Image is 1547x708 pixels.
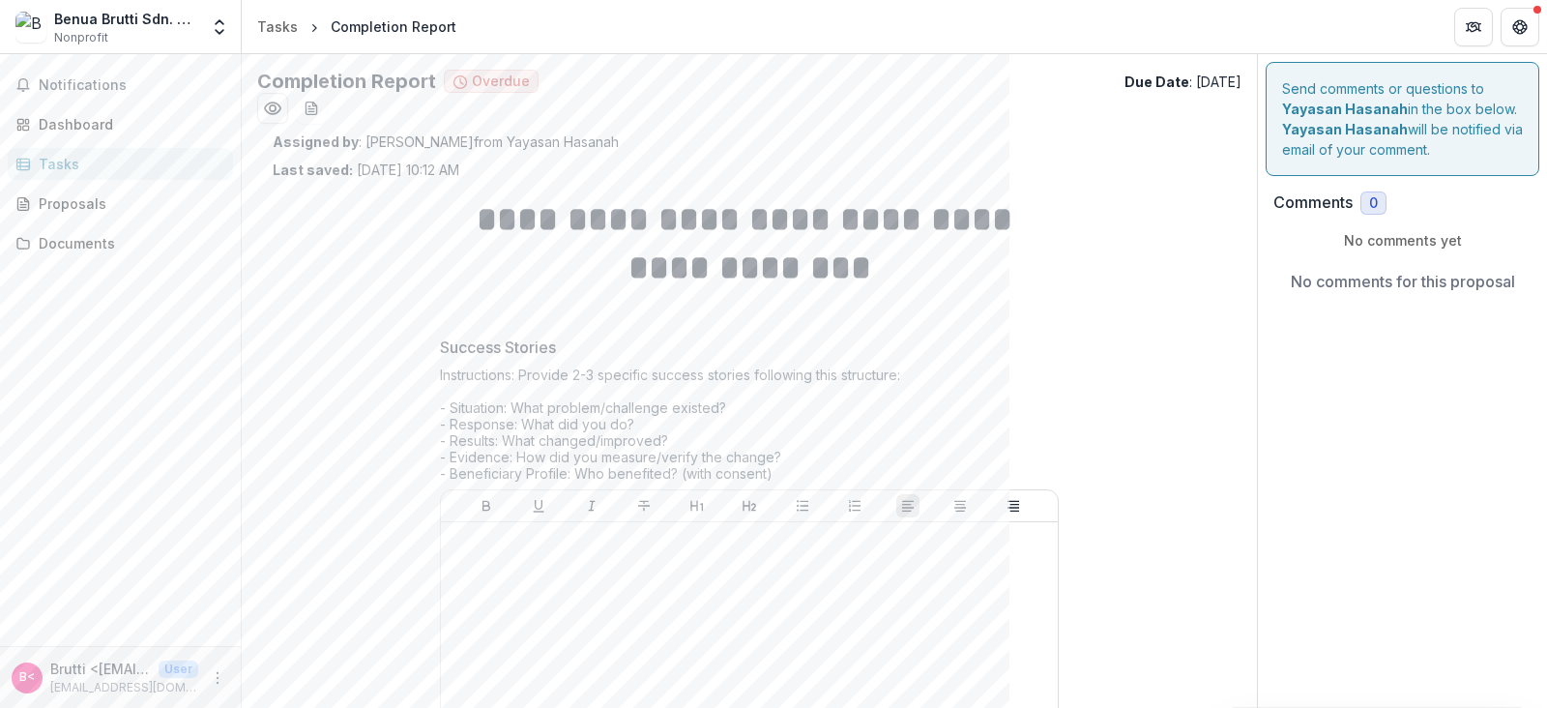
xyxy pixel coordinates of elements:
div: Benua Brutti Sdn. Bhd. [54,9,198,29]
a: Documents [8,227,233,259]
div: Dashboard [39,114,218,134]
button: Italicize [580,494,603,517]
p: [EMAIL_ADDRESS][DOMAIN_NAME] [50,679,198,696]
p: [DATE] 10:12 AM [273,160,459,180]
button: Partners [1454,8,1493,46]
div: Tasks [257,16,298,37]
button: Heading 2 [738,494,761,517]
div: Completion Report [331,16,456,37]
button: Preview 700e09f3-8d64-40b2-83e8-0581f0da0ea9.pdf [257,93,288,124]
h2: Comments [1273,193,1353,212]
div: Tasks [39,154,218,174]
span: Overdue [472,74,530,90]
strong: Due Date [1124,74,1189,90]
button: Notifications [8,70,233,101]
button: Heading 1 [686,494,709,517]
button: Align Right [1002,494,1025,517]
span: Nonprofit [54,29,108,46]
div: Brutti <bruttibesi@gmail.com> [19,671,35,684]
p: Success Stories [440,336,556,359]
a: Tasks [249,13,306,41]
strong: Yayasan Hasanah [1282,101,1408,117]
h2: Completion Report [257,70,436,93]
strong: Yayasan Hasanah [1282,121,1408,137]
p: No comments for this proposal [1291,270,1515,293]
button: Open entity switcher [206,8,233,46]
div: Proposals [39,193,218,214]
button: Ordered List [843,494,866,517]
p: : [DATE] [1124,72,1241,92]
button: Align Center [949,494,972,517]
a: Proposals [8,188,233,220]
p: User [159,661,198,678]
button: More [206,666,229,690]
div: Send comments or questions to in the box below. will be notified via email of your comment. [1266,62,1539,176]
button: Get Help [1501,8,1539,46]
span: 0 [1369,195,1378,212]
p: No comments yet [1273,230,1532,251]
strong: Assigned by [273,133,359,150]
button: Strike [632,494,656,517]
span: Notifications [39,77,225,94]
strong: Last saved: [273,162,353,178]
p: Brutti <[EMAIL_ADDRESS][DOMAIN_NAME]> [50,659,151,679]
button: Align Left [896,494,919,517]
button: Underline [527,494,550,517]
a: Dashboard [8,108,233,140]
button: Bullet List [791,494,814,517]
div: Documents [39,233,218,253]
button: Bold [475,494,498,517]
img: Benua Brutti Sdn. Bhd. [15,12,46,43]
p: : [PERSON_NAME] from Yayasan Hasanah [273,132,1226,152]
a: Tasks [8,148,233,180]
div: Instructions: Provide 2-3 specific success stories following this structure: - Situation: What pr... [440,367,1059,489]
button: download-word-button [296,93,327,124]
nav: breadcrumb [249,13,464,41]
